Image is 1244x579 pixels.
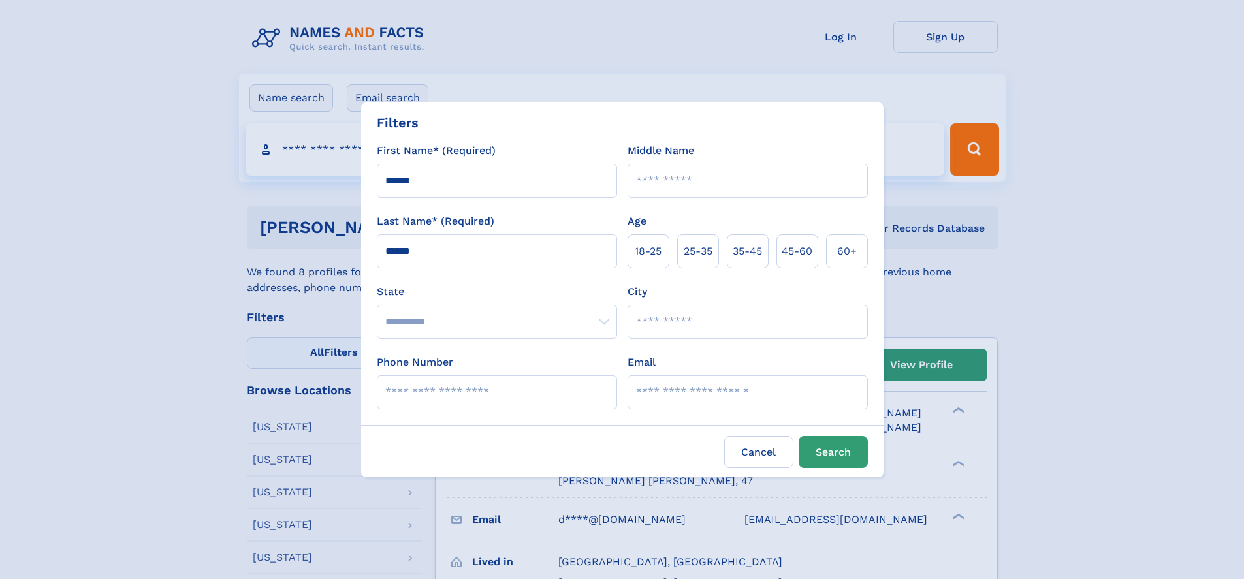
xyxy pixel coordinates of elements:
span: 60+ [837,243,857,259]
span: 25‑35 [684,243,712,259]
label: City [628,284,647,300]
span: 18‑25 [635,243,662,259]
label: Phone Number [377,354,453,370]
label: Middle Name [628,143,694,159]
label: State [377,284,617,300]
label: Age [628,213,646,229]
div: Filters [377,113,419,133]
label: Last Name* (Required) [377,213,494,229]
label: Cancel [724,436,793,468]
label: First Name* (Required) [377,143,496,159]
label: Email [628,354,656,370]
span: 35‑45 [733,243,762,259]
span: 45‑60 [782,243,812,259]
button: Search [799,436,868,468]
